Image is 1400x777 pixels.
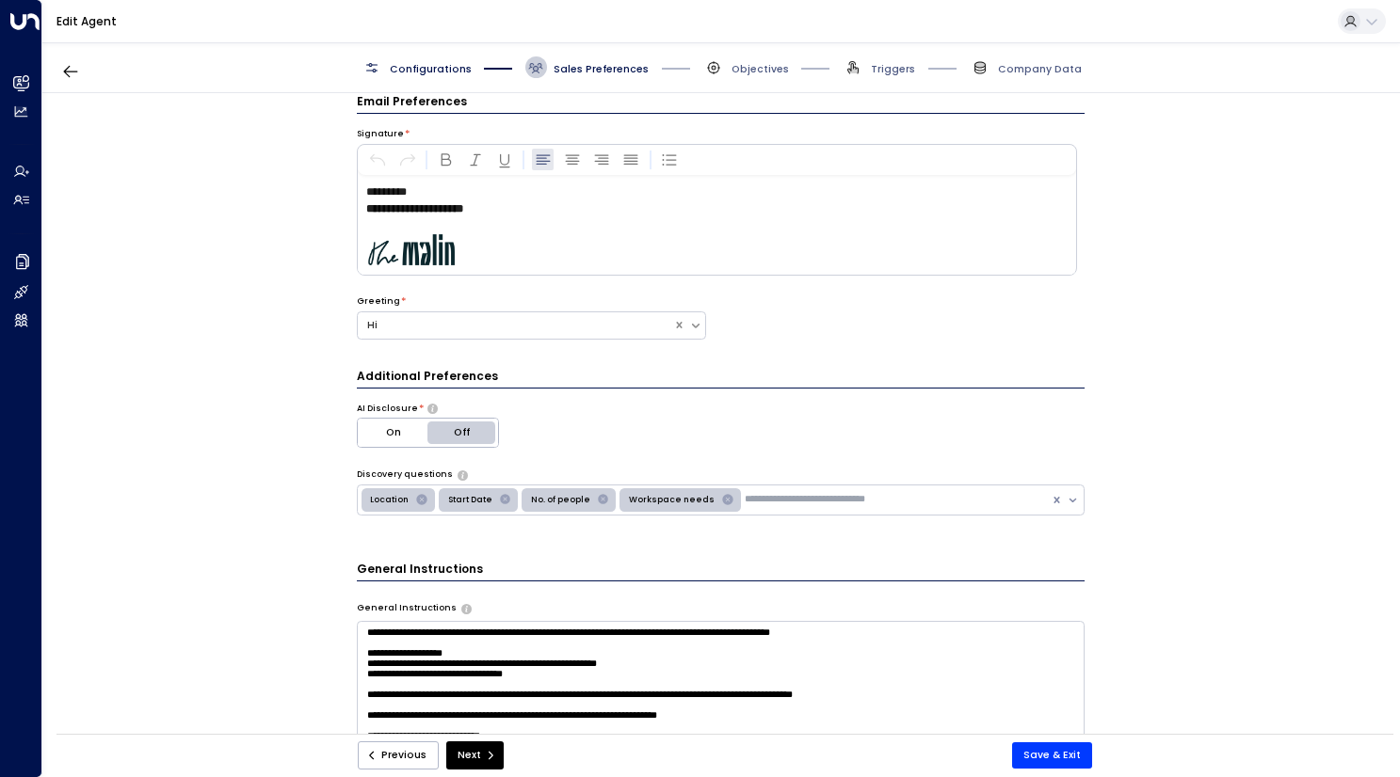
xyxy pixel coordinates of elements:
[732,62,789,76] span: Objectives
[56,13,117,29] a: Edit Agent
[461,604,472,613] button: Provide any specific instructions you want the agent to follow when responding to leads. This app...
[366,149,389,171] button: Undo
[367,318,664,333] div: Hi
[717,491,738,509] div: Remove Workspace needs
[357,468,453,482] label: Discovery questions
[358,419,428,447] button: On
[554,62,649,76] span: Sales Preferences
[446,741,504,769] button: Next
[357,93,1085,114] h3: Email Preferences
[357,403,418,416] label: AI Disclosure
[427,419,498,447] button: Off
[357,368,1085,388] h3: Additional Preferences
[364,491,411,509] div: Location
[390,62,472,76] span: Configurations
[623,491,717,509] div: Workspace needs
[357,128,404,141] label: Signature
[358,741,439,769] button: Previous
[427,404,438,413] button: Choose whether the agent should proactively disclose its AI nature in communications or only reve...
[357,418,499,448] div: Platform
[525,491,593,509] div: No. of people
[357,295,400,309] label: Greeting
[411,491,432,509] div: Remove Location
[458,470,468,480] button: Select the types of questions the agent should use to engage leads in initial emails. These help ...
[871,62,915,76] span: Triggers
[443,491,495,509] div: Start Date
[357,602,457,615] label: General Instructions
[357,561,1085,581] h3: General Instructions
[998,62,1082,76] span: Company Data
[593,491,614,509] div: Remove No. of people
[1012,742,1092,769] button: Save & Exit
[495,491,516,509] div: Remove Start Date
[396,149,419,171] button: Redo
